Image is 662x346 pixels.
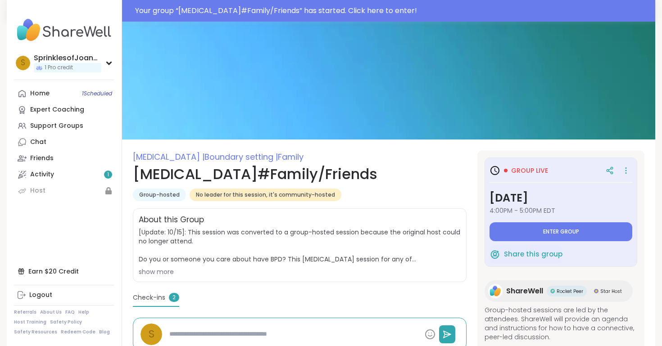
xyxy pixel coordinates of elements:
[61,329,95,335] a: Redeem Code
[594,289,599,293] img: Star Host
[504,249,562,260] span: Share this group
[40,309,62,315] a: About Us
[34,53,101,63] div: SprinklesofJoanna
[139,267,461,276] div: show more
[485,306,637,342] span: Group-hosted sessions are led by the attendees. ShareWell will provide an agenda and instructions...
[30,170,54,179] div: Activity
[30,105,84,114] div: Expert Coaching
[122,22,655,139] img: Borderline Personality Disorder#Family/Friends cover image
[511,166,548,175] span: Group live
[490,245,562,264] button: Share this group
[65,309,75,315] a: FAQ
[490,249,500,260] img: ShareWell Logomark
[506,286,543,297] span: ShareWell
[14,134,114,150] a: Chat
[149,326,154,342] span: S
[543,228,579,235] span: Enter group
[14,263,114,279] div: Earn $20 Credit
[29,291,52,300] div: Logout
[550,289,555,293] img: Rocket Peer
[14,102,114,118] a: Expert Coaching
[14,287,114,303] a: Logout
[169,293,179,302] span: 2
[278,151,304,162] span: Family
[99,329,110,335] a: Blog
[490,206,632,215] span: 4:00PM - 5:00PM EDT
[139,228,461,264] span: [Update: 10/15]: This session was converted to a group-hosted session because the original host c...
[30,89,50,98] div: Home
[21,57,25,69] span: S
[14,150,114,166] a: Friends
[204,151,278,162] span: Boundary setting |
[78,309,89,315] a: Help
[133,151,204,162] span: [MEDICAL_DATA] |
[139,191,180,198] span: Group-hosted
[490,222,632,241] button: Enter group
[30,186,45,195] div: Host
[14,166,114,183] a: Activity1
[485,280,633,302] a: ShareWellShareWellRocket PeerRocket PeerStar HostStar Host
[600,288,622,295] span: Star Host
[196,191,335,198] span: No leader for this session, it's community-hosted
[14,14,114,46] img: ShareWell Nav Logo
[14,118,114,134] a: Support Groups
[45,64,73,72] span: 1 Pro credit
[30,138,46,147] div: Chat
[133,163,467,185] h1: [MEDICAL_DATA]#Family/Friends
[133,293,165,302] span: Check-ins
[488,284,503,298] img: ShareWell
[139,214,204,226] h2: About this Group
[557,288,583,295] span: Rocket Peer
[135,5,650,16] div: Your group “ [MEDICAL_DATA]#Family/Friends ” has started. Click here to enter!
[14,85,114,102] a: Home1Scheduled
[14,183,114,199] a: Host
[490,190,632,206] h3: [DATE]
[14,319,46,325] a: Host Training
[107,171,109,179] span: 1
[82,90,112,97] span: 1 Scheduled
[30,154,54,163] div: Friends
[14,309,36,315] a: Referrals
[14,329,57,335] a: Safety Resources
[30,121,83,130] div: Support Groups
[50,319,82,325] a: Safety Policy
